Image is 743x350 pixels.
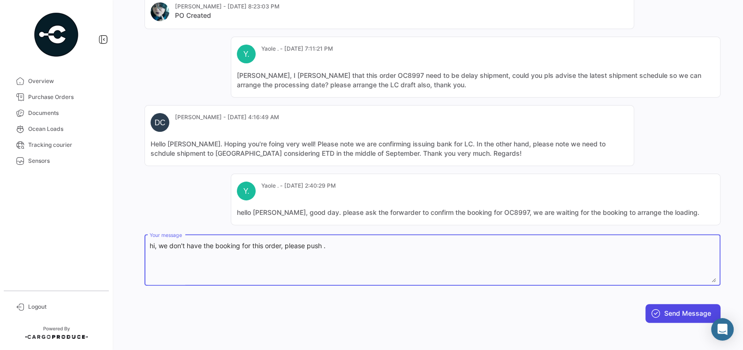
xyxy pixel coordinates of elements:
[28,157,101,165] span: Sensors
[237,71,714,90] mat-card-content: [PERSON_NAME], I [PERSON_NAME] that this order OC8997 need to be delay shipment, could you pls ad...
[28,141,101,149] span: Tracking courier
[175,11,280,20] mat-card-title: PO Created
[237,182,256,200] div: Y.
[261,45,333,53] mat-card-subtitle: Yaole . - [DATE] 7:11:21 PM
[8,153,105,169] a: Sensors
[8,73,105,89] a: Overview
[237,208,714,217] mat-card-content: hello [PERSON_NAME], good day. please ask the forwarder to confirm the booking for OC8997, we are...
[151,113,169,132] div: DC
[8,121,105,137] a: Ocean Loads
[645,304,720,323] button: Send Message
[8,105,105,121] a: Documents
[8,89,105,105] a: Purchase Orders
[28,93,101,101] span: Purchase Orders
[175,2,280,11] mat-card-subtitle: [PERSON_NAME] - [DATE] 8:23:03 PM
[151,2,169,21] img: IMG_20220614_122528.jpg
[261,182,336,190] mat-card-subtitle: Yaole . - [DATE] 2:40:29 PM
[151,139,628,158] mat-card-content: Hello [PERSON_NAME]. Hoping you're foing very well! Please note we are confirming issuing bank fo...
[28,125,101,133] span: Ocean Loads
[711,318,734,341] div: Abrir Intercom Messenger
[28,109,101,117] span: Documents
[28,303,101,311] span: Logout
[28,77,101,85] span: Overview
[237,45,256,63] div: Y.
[175,113,279,122] mat-card-subtitle: [PERSON_NAME] - [DATE] 4:16:49 AM
[8,137,105,153] a: Tracking courier
[33,11,80,58] img: powered-by.png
